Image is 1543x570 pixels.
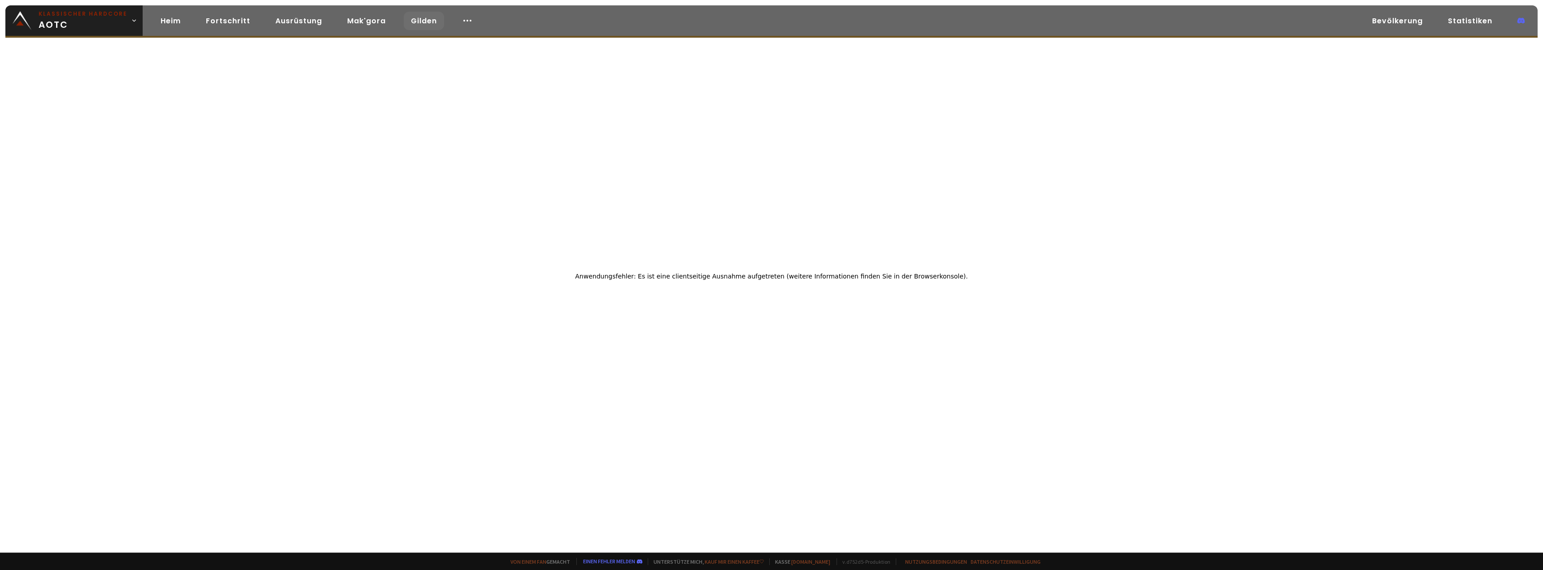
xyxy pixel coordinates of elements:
[161,16,181,26] font: Heim
[1448,16,1492,26] font: Statistiken
[340,12,393,30] a: Mak'gora
[1441,12,1499,30] a: Statistiken
[863,558,865,565] font: -
[411,16,437,26] font: Gilden
[206,16,250,26] font: Fortschritt
[842,558,846,565] font: v.
[966,273,968,280] font: .
[846,558,863,565] font: d752d5
[865,558,890,565] font: Produktion
[199,12,257,30] a: Fortschritt
[654,558,704,565] font: Unterstütze mich,
[510,558,546,565] a: Von einem Fan
[39,10,127,17] font: Klassischer Hardcore
[775,558,790,565] font: Kasse
[583,558,635,565] a: Einen Fehler melden
[791,558,830,565] a: [DOMAIN_NAME]
[153,12,188,30] a: Heim
[1365,12,1430,30] a: Bevölkerung
[905,558,967,565] a: Nutzungsbedingungen
[39,18,68,31] font: AOTC
[546,558,570,565] font: gemacht
[575,273,966,280] font: Anwendungsfehler: Es ist eine clientseitige Ausnahme aufgetreten (weitere Informationen finden Si...
[404,12,444,30] a: Gilden
[705,558,759,565] font: kauf mir einen Kaffee
[275,16,322,26] font: Ausrüstung
[1372,16,1423,26] font: Bevölkerung
[5,5,143,36] a: Klassischer HardcoreAOTC
[268,12,329,30] a: Ausrüstung
[705,558,764,565] a: kauf mir einen Kaffee
[347,16,386,26] font: Mak'gora
[971,558,1041,565] a: Datenschutzeinwilligung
